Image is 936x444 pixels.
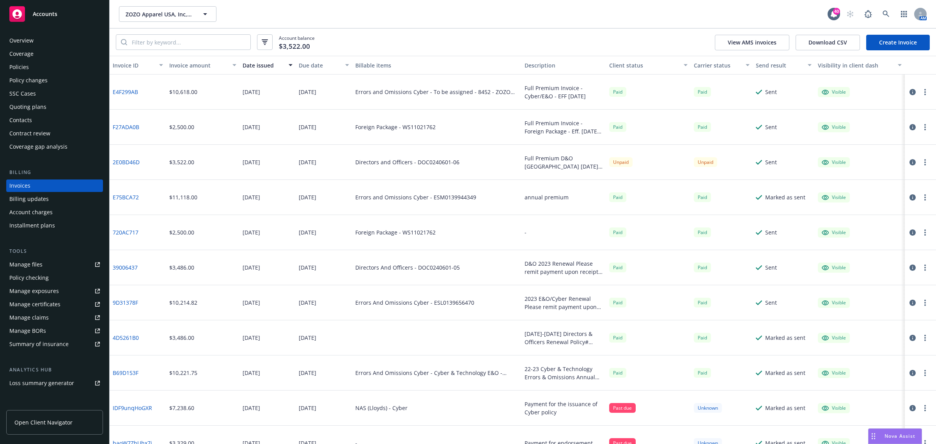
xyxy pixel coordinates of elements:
div: Marked as sent [765,193,805,201]
a: Search [878,6,894,22]
div: Due date [299,61,340,69]
span: Nova Assist [885,433,915,439]
div: Sent [765,88,777,96]
div: [DATE] [243,404,260,412]
div: Unpaid [694,157,717,167]
div: 40 [833,8,840,15]
a: Loss summary generator [6,377,103,389]
button: Description [521,56,606,75]
div: Date issued [243,61,284,69]
button: Invoice ID [110,56,166,75]
div: [DATE]-[DATE] Directors & Officers Renewal Policy# DOC0240601-04 Premium Due: $3,486.00 Please re... [525,330,603,346]
div: Policy changes [9,74,48,87]
div: Errors and Omissions Cyber - To be assigned - 8452 - ZOZO Apparel USA, Inc, fka Start [DATE] - [D... [355,88,518,96]
div: Contacts [9,114,32,126]
a: F27ADA0B [113,123,139,131]
div: [DATE] [243,369,260,377]
div: Loss summary generator [9,377,74,389]
div: Errors And Omissions Cyber - ESL0139656470 [355,298,474,307]
div: Visible [822,229,846,236]
a: 9D31378F [113,298,138,307]
div: $7,238.60 [169,404,194,412]
div: Invoice ID [113,61,154,69]
span: Accounts [33,11,57,17]
div: Paid [609,192,626,202]
div: Manage BORs [9,325,46,337]
div: Full Premium D&O [GEOGRAPHIC_DATA] [DATE] - $3,522.00 [525,154,603,170]
button: Due date [296,56,352,75]
div: Unpaid [609,157,633,167]
a: 720AC717 [113,228,138,236]
a: E4F299AB [113,88,138,96]
div: $10,221.75 [169,369,197,377]
div: Visible [822,334,846,341]
div: Summary of insurance [9,338,69,350]
div: $2,500.00 [169,228,194,236]
div: Visibility in client dash [818,61,893,69]
div: [DATE] [243,88,260,96]
a: E75BCA72 [113,193,139,201]
div: Drag to move [869,429,878,444]
div: Billable items [355,61,518,69]
button: ZOZO Apparel USA, Inc, fka Start [DATE] [119,6,216,22]
div: Manage files [9,258,43,271]
div: Policy checking [9,272,49,284]
a: Manage claims [6,311,103,324]
div: Paid [694,87,711,97]
div: [DATE] [299,88,316,96]
button: Download CSV [796,35,860,50]
div: [DATE] [243,334,260,342]
div: Paid [609,298,626,307]
div: Paid [609,227,626,237]
div: [DATE] [243,263,260,272]
div: $2,500.00 [169,123,194,131]
div: Paid [694,192,711,202]
button: Send result [753,56,815,75]
a: Manage BORs [6,325,103,337]
div: [DATE] [299,334,316,342]
a: Create Invoice [866,35,930,50]
a: Summary of insurance [6,338,103,350]
span: Paid [609,333,626,343]
div: - [525,228,526,236]
div: Full Premium Invoice - Cyber/E&O - EFF [DATE] [525,84,603,100]
div: Visible [822,159,846,166]
div: Paid [694,263,711,272]
span: Manage exposures [6,285,103,297]
button: Nova Assist [868,428,922,444]
div: NAS (Lloyds) - Cyber [355,404,408,412]
a: Contacts [6,114,103,126]
div: $10,214.82 [169,298,197,307]
div: Sent [765,298,777,307]
div: $11,118.00 [169,193,197,201]
div: Visible [822,369,846,377]
a: Accounts [6,3,103,25]
span: $3,522.00 [279,41,310,52]
a: Start snowing [842,6,858,22]
span: Paid [694,122,711,132]
div: $3,522.00 [169,158,194,166]
div: [DATE] [243,123,260,131]
div: Directors and Officers - DOC0240601-06 [355,158,459,166]
div: Quoting plans [9,101,46,113]
div: Client status [609,61,679,69]
div: Billing updates [9,193,49,205]
span: Open Client Navigator [14,418,73,426]
span: Account balance [279,35,315,50]
div: Payment for the issuance of Cyber policy [525,400,603,416]
input: Filter by keyword... [127,35,250,50]
div: Sent [765,158,777,166]
div: Unknown [694,403,722,413]
a: Contract review [6,127,103,140]
div: [DATE] [243,298,260,307]
button: Date issued [239,56,296,75]
div: [DATE] [299,228,316,236]
div: 22-23 Cyber & Technology Errors & Omissions Annual Premium [525,365,603,381]
div: Billing [6,169,103,176]
button: Client status [606,56,691,75]
div: Analytics hub [6,366,103,374]
a: Installment plans [6,219,103,232]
